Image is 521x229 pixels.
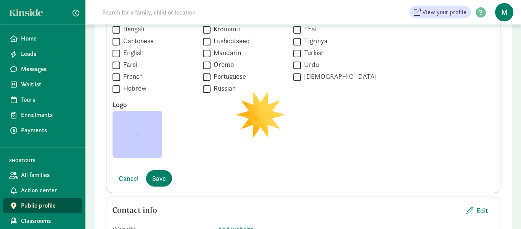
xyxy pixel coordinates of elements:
label: Bengali [120,24,144,34]
label: Cantonese [120,36,154,45]
div: أداة الدردشة [483,192,521,229]
span: Leads [21,49,76,58]
label: Urdu [301,60,319,69]
span: Public profile [21,201,76,210]
label: Tigrinya [301,36,328,45]
a: Enrollments [3,107,82,123]
a: Payments [3,123,82,138]
span: Cancel [119,173,138,184]
label: [DEMOGRAPHIC_DATA] [301,72,377,81]
a: Public profile [3,198,82,213]
label: Logo [113,100,494,109]
a: Leads [3,46,82,62]
label: Kromanti [211,24,240,34]
a: Messages [3,62,82,77]
a: All families [3,167,82,183]
label: Oromo [211,60,234,69]
label: Russian [211,84,236,93]
a: Tours [3,92,82,107]
iframe: Chat Widget [483,192,521,229]
label: French [120,72,143,81]
label: Lushootseed [211,36,250,45]
button: Save [146,170,172,187]
button: Edit [460,202,494,219]
span: All families [21,171,76,180]
span: M [495,3,513,21]
label: English [120,48,143,57]
span: Messages [21,65,76,74]
span: Edit [476,205,488,216]
a: Home [3,31,82,46]
label: Hebrew [120,84,146,93]
span: View your profile [422,8,466,17]
span: Enrollments [21,110,76,120]
input: Search for a family, child or location [98,5,312,20]
span: Payments [21,126,76,135]
span: Save [152,173,166,184]
h5: Contact info [113,206,157,215]
span: Action center [21,186,76,195]
span: Tours [21,95,76,104]
label: Mandarin [211,48,241,57]
label: Turkish [301,48,325,57]
span: Classrooms [21,216,76,226]
label: Thai [301,24,317,34]
label: Farsi [120,60,137,69]
a: Classrooms [3,213,82,229]
span: Home [21,34,76,43]
button: Cancel [113,170,145,187]
span: Waitlist [21,80,76,89]
a: Waitlist [3,77,82,92]
label: Portuguese [211,72,246,81]
a: Action center [3,183,82,198]
a: View your profile [409,6,471,18]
